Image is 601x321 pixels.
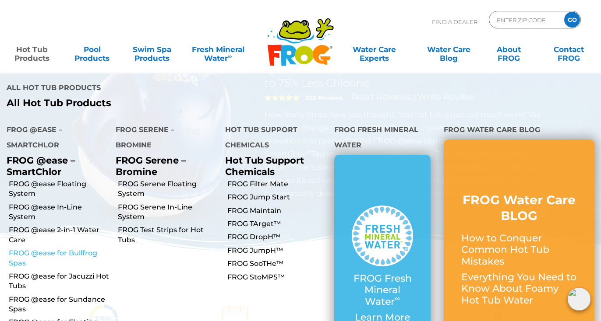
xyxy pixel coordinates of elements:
[7,122,103,155] h4: FROG @ease – SmartChlor
[225,122,321,155] h4: Hot Tub Support Chemicals
[545,41,592,58] a: ContactFROG
[461,272,577,306] p: Everything You Need to Know About Foamy Hot Tub Water
[7,80,294,98] h4: All Hot Tub Products
[395,294,400,303] sup: ∞
[7,98,294,109] a: All Hot Tub Products
[9,41,56,58] a: Hot TubProducts
[227,206,328,216] a: FROG Maintain
[9,248,109,268] a: FROG @ease for Bullfrog Spas
[461,233,577,267] p: How to Conquer Common Hot Tub Mistakes
[334,122,430,155] h4: FROG Fresh Mineral Water
[352,273,413,307] p: FROG Fresh Mineral Water
[485,41,532,58] a: AboutFROG
[432,11,477,33] p: Find A Dealer
[9,225,109,245] a: FROG @ease 2-in-1 Water Care
[118,202,218,222] a: FROG Serene In-Line System
[227,232,328,242] a: FROG DropH™
[444,122,594,140] h4: FROG Water Care Blog
[564,12,580,28] input: GO
[7,155,103,177] p: FROG @ease – SmartChlor
[116,122,212,155] h4: FROG Serene – Bromine
[9,295,109,314] a: FROG @ease for Sundance Spas
[425,41,472,58] a: Water CareBlog
[9,272,109,291] a: FROG @ease for Jacuzzi Hot Tubs
[116,155,212,177] p: FROG Serene – Bromine
[227,219,328,229] a: FROG TArget™
[225,155,304,177] a: Hot Tub Support Chemicals
[69,41,116,58] a: PoolProducts
[336,41,412,58] a: Water CareExperts
[9,202,109,222] a: FROG @ease In-Line System
[227,246,328,255] a: FROG JumpH™
[227,272,328,282] a: FROG StoMPS™
[461,192,577,224] h3: FROG Water Care BLOG
[461,192,577,311] a: FROG Water Care BLOG How to Conquer Common Hot Tub Mistakes Everything You Need to Know About Foa...
[118,179,218,199] a: FROG Serene Floating System
[228,53,232,59] sup: ∞
[189,41,247,58] a: Fresh MineralWater∞
[227,259,328,269] a: FROG SooTHe™
[129,41,176,58] a: Swim SpaProducts
[227,192,328,202] a: FROG Jump Start
[9,179,109,199] a: FROG @ease Floating System
[118,225,218,245] a: FROG Test Strips for Hot Tubs
[496,14,555,26] input: Zip Code Form
[227,179,328,189] a: FROG Filter Mate
[568,288,590,311] img: openIcon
